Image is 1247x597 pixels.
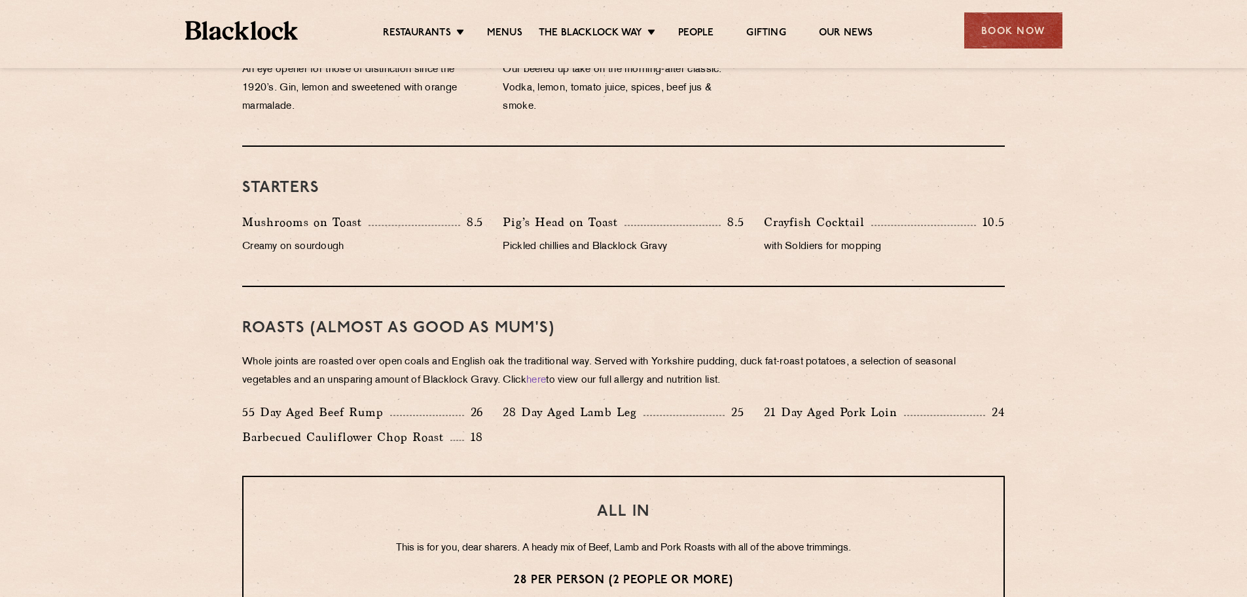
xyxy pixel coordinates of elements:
[270,503,977,520] h3: ALL IN
[242,320,1005,337] h3: Roasts (Almost as good as Mum's)
[503,61,744,116] p: Our beefed up take on the morning-after classic. Vodka, lemon, tomato juice, spices, beef jus & s...
[746,27,786,41] a: Gifting
[464,404,484,421] p: 26
[464,429,484,446] p: 18
[764,238,1005,256] p: with Soldiers for mopping
[242,180,1005,197] h3: Starters
[725,404,744,421] p: 25
[242,428,450,446] p: Barbecued Cauliflower Chop Roast
[487,27,522,41] a: Menus
[976,214,1005,231] p: 10.5
[678,27,714,41] a: People
[985,404,1005,421] p: 24
[270,540,977,557] p: This is for you, dear sharers. A heady mix of Beef, Lamb and Pork Roasts with all of the above tr...
[242,353,1005,390] p: Whole joints are roasted over open coals and English oak the traditional way. Served with Yorkshi...
[539,27,642,41] a: The Blacklock Way
[460,214,484,231] p: 8.5
[764,213,871,231] p: Crayfish Cocktail
[503,403,643,421] p: 28 Day Aged Lamb Leg
[964,12,1062,48] div: Book Now
[503,213,624,231] p: Pig’s Head on Toast
[270,572,977,589] p: 28 per person (2 people or more)
[764,403,904,421] p: 21 Day Aged Pork Loin
[819,27,873,41] a: Our News
[503,238,744,256] p: Pickled chillies and Blacklock Gravy
[526,376,546,385] a: here
[242,403,390,421] p: 55 Day Aged Beef Rump
[242,213,369,231] p: Mushrooms on Toast
[383,27,451,41] a: Restaurants
[242,61,483,116] p: An eye opener for those of distinction since the 1920’s. Gin, lemon and sweetened with orange mar...
[242,238,483,256] p: Creamy on sourdough
[721,214,744,231] p: 8.5
[185,21,298,40] img: BL_Textured_Logo-footer-cropped.svg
